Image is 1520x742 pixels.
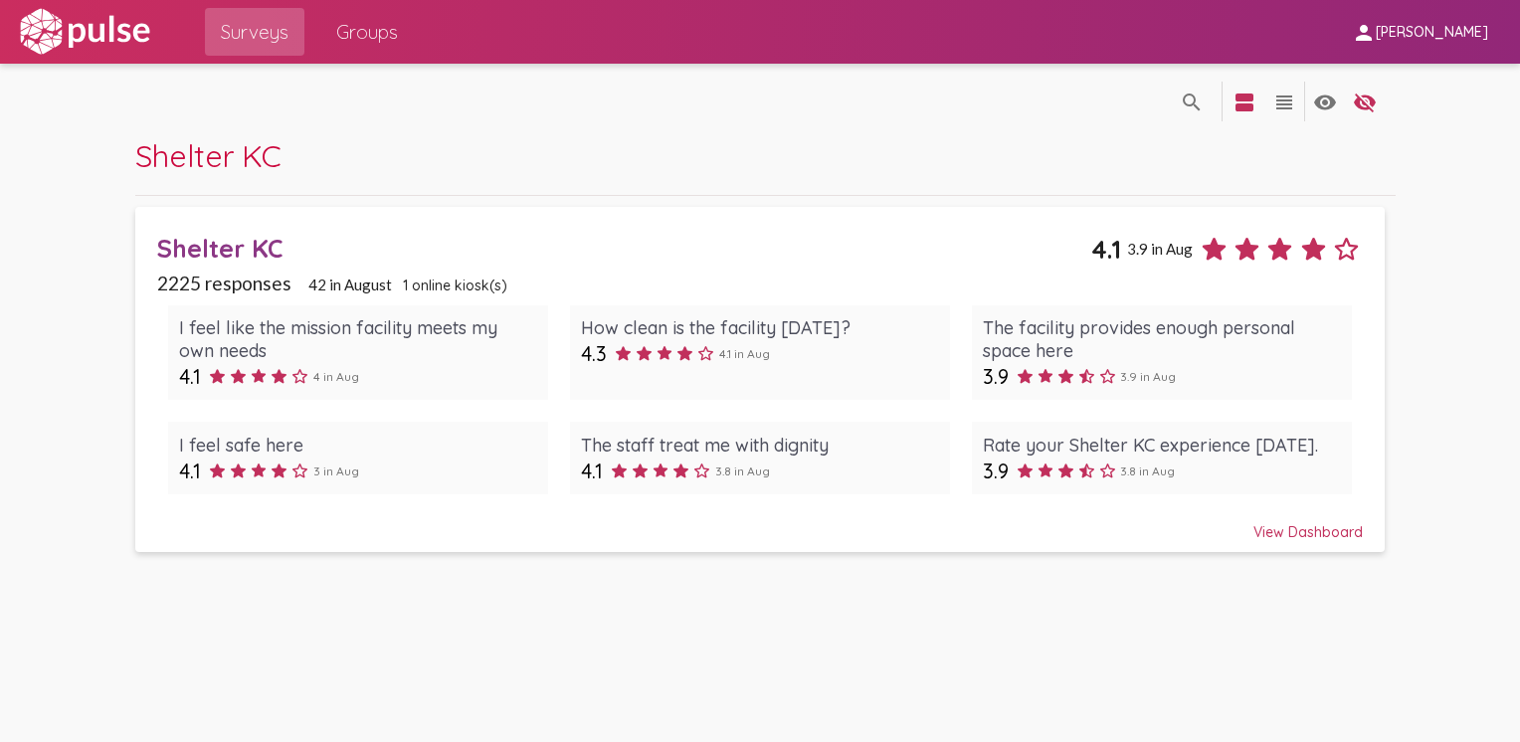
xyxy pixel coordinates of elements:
span: 4.1 [179,459,201,483]
button: language [1345,82,1385,121]
a: Surveys [205,8,304,56]
span: Shelter KC [135,136,282,175]
mat-icon: person [1352,21,1376,45]
div: The facility provides enough personal space here [983,316,1341,362]
span: 42 in August [308,276,392,293]
button: language [1305,82,1345,121]
button: [PERSON_NAME] [1336,13,1504,50]
div: I feel like the mission facility meets my own needs [179,316,537,362]
mat-icon: language [1353,91,1377,114]
a: Groups [320,8,414,56]
div: Rate your Shelter KC experience [DATE]. [983,434,1341,457]
span: 3 in Aug [313,464,359,478]
img: white-logo.svg [16,7,153,57]
mat-icon: language [1313,91,1337,114]
span: Surveys [221,14,288,50]
a: Shelter KC4.13.9 in Aug2225 responses42 in August1 online kiosk(s)I feel like the mission facilit... [135,207,1385,553]
div: Shelter KC [157,233,1091,264]
button: language [1225,82,1264,121]
span: Groups [336,14,398,50]
div: The staff treat me with dignity [581,434,939,457]
span: 3.9 in Aug [1120,369,1176,384]
span: 4.1 [1091,234,1121,265]
span: 3.8 in Aug [715,464,770,478]
span: 3.8 in Aug [1120,464,1175,478]
button: language [1264,82,1304,121]
span: 4.1 [581,459,603,483]
span: [PERSON_NAME] [1376,24,1488,42]
div: How clean is the facility [DATE]? [581,316,939,339]
mat-icon: language [1180,91,1204,114]
div: View Dashboard [157,505,1363,541]
span: 4.3 [581,341,607,366]
button: language [1172,82,1212,121]
span: 3.9 [983,364,1009,389]
span: 4 in Aug [313,369,359,384]
div: I feel safe here [179,434,537,457]
span: 1 online kiosk(s) [403,277,507,294]
span: 3.9 in Aug [1127,240,1193,258]
span: 4.1 in Aug [719,346,770,361]
span: 2225 responses [157,272,291,294]
span: 3.9 [983,459,1009,483]
mat-icon: language [1272,91,1296,114]
span: 4.1 [179,364,201,389]
mat-icon: language [1233,91,1256,114]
